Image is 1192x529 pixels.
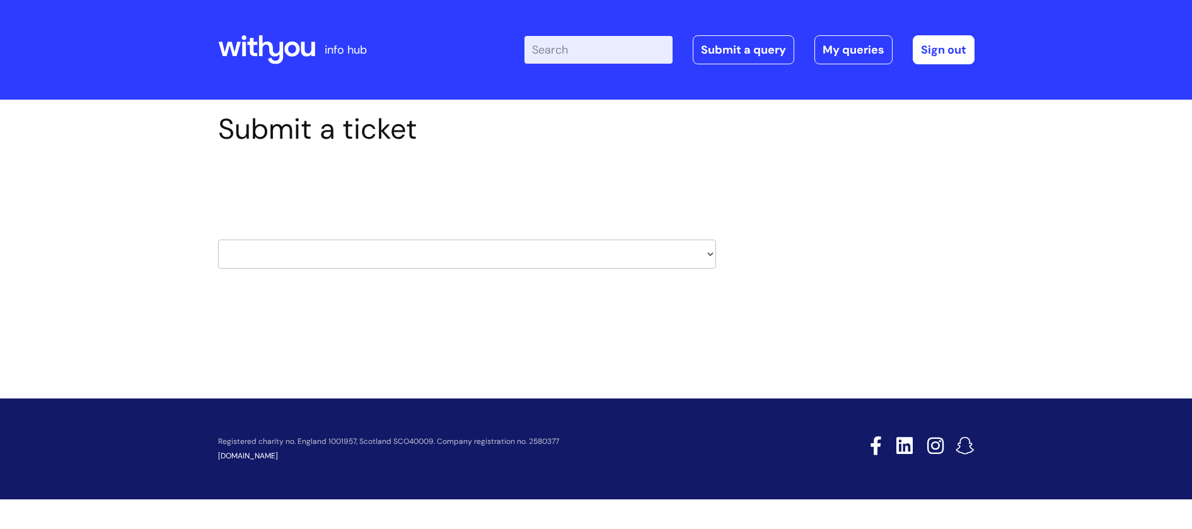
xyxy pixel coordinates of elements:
h1: Submit a ticket [218,112,716,146]
a: Sign out [913,35,975,64]
input: Search [524,36,673,64]
p: Registered charity no. England 1001957, Scotland SCO40009. Company registration no. 2580377 [218,438,780,446]
p: info hub [325,40,367,60]
h2: Select issue type [218,175,716,199]
div: | - [524,35,975,64]
a: My queries [814,35,893,64]
a: Submit a query [693,35,794,64]
a: [DOMAIN_NAME] [218,451,278,461]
